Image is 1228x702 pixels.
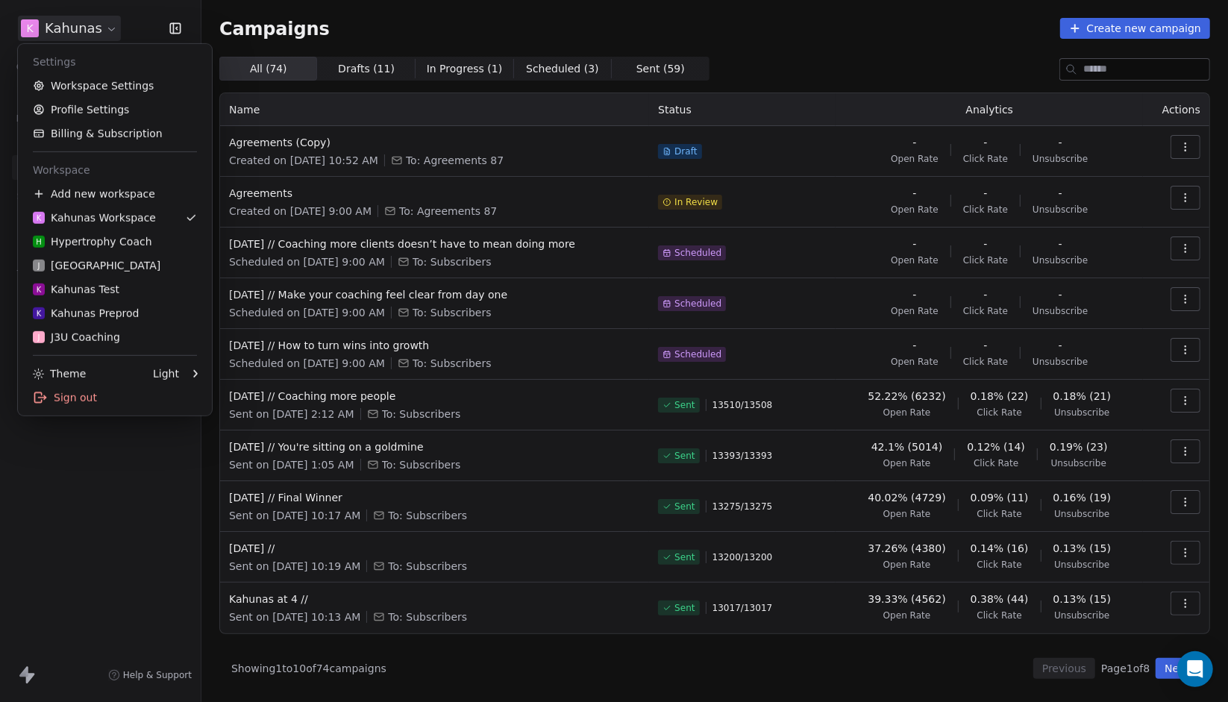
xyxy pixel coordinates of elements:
[24,182,206,206] div: Add new workspace
[24,50,206,74] div: Settings
[38,331,40,342] span: J
[33,258,160,273] div: [GEOGRAPHIC_DATA]
[33,306,140,321] div: Kahunas Preprod
[153,366,179,381] div: Light
[33,234,152,249] div: Hypertrophy Coach
[33,282,119,297] div: Kahunas Test
[24,98,206,122] a: Profile Settings
[33,366,86,381] div: Theme
[37,212,42,223] span: K
[37,307,42,319] span: K
[38,260,40,271] span: J
[37,283,42,295] span: K
[36,236,42,247] span: H
[24,158,206,182] div: Workspace
[24,74,206,98] a: Workspace Settings
[33,210,156,225] div: Kahunas Workspace
[24,386,206,410] div: Sign out
[33,330,120,345] div: J3U Coaching
[24,122,206,145] a: Billing & Subscription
